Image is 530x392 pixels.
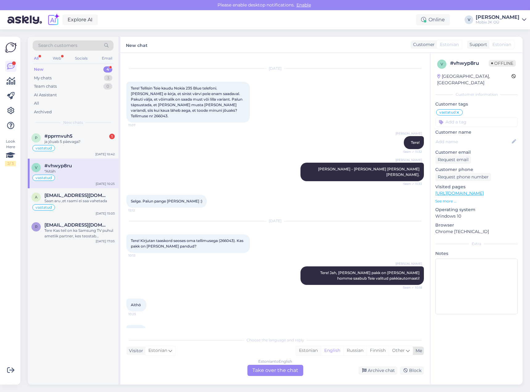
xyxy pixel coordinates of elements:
span: 10:12 [128,253,151,258]
div: 1 [109,134,115,139]
div: 4 [103,66,112,73]
div: [DATE] 10:25 [96,181,115,186]
p: Browser [435,222,518,228]
span: Tere! Tellisin Teie kaudu Nokia 235 Blue telefoni. [PERSON_NAME] e-kirja, et sinist värvi pole en... [131,86,243,118]
div: [DATE] 15:03 [96,211,115,216]
input: Add name [436,138,511,145]
p: Customer name [435,129,518,136]
div: Email [101,54,114,62]
div: Request email [435,156,471,164]
div: Saan aru ,et raami ei saa vahetada [44,198,115,204]
p: Customer tags [435,101,518,107]
div: Extra [435,241,518,247]
div: Block [400,366,424,375]
span: vastatud [35,206,52,209]
div: 3 [104,75,112,81]
span: Selge. Palun pange [PERSON_NAME] :) [131,199,202,203]
div: ja jõuab 5 päevaga? [44,139,115,144]
label: New chat [126,40,147,49]
div: Team chats [34,83,57,90]
div: Me [413,348,422,354]
span: v [441,62,443,66]
span: vastatud [35,176,52,180]
div: Visitor [126,348,143,354]
p: Customer email [435,149,518,156]
div: *Aitäh [44,169,115,174]
div: AI Assistant [34,92,57,98]
img: explore-ai [47,13,60,26]
div: [GEOGRAPHIC_DATA], [GEOGRAPHIC_DATA] [437,73,511,86]
span: Seen ✓ 11:32 [399,149,422,154]
p: Customer phone [435,166,518,173]
span: 10:25 [128,312,151,316]
p: Notes [435,250,518,257]
span: Search customers [38,42,77,49]
a: Explore AI [62,15,98,25]
span: Other [392,348,405,353]
span: Estonian [440,41,459,48]
span: #vhwyp8ru [44,163,72,169]
div: [DATE] 17:05 [96,239,115,244]
div: 0 [103,83,112,90]
div: 2 / 3 [5,161,16,166]
span: Enable [295,2,313,8]
span: [PERSON_NAME] [395,158,422,162]
div: New [34,66,43,73]
span: Seen ✓ 10:18 [399,285,422,290]
div: V [465,15,473,24]
div: All [34,100,39,106]
p: Chrome [TECHNICAL_ID] [435,228,518,235]
span: [PERSON_NAME] - [PERSON_NAME] [PERSON_NAME] [PERSON_NAME]. [318,167,420,177]
span: Aithö [131,302,141,307]
span: p [35,136,38,140]
div: Online [416,14,450,25]
p: See more ... [435,198,518,204]
div: Web [52,54,62,62]
div: Customer [411,41,435,48]
p: Windows 10 [435,213,518,219]
div: Estonian [296,346,321,355]
span: a [35,195,38,199]
div: All [33,54,40,62]
p: Visited pages [435,184,518,190]
div: Estonian to English [258,359,292,364]
div: [DATE] [126,218,424,224]
span: raido.pajusi@gmail.com [44,222,109,228]
div: [DATE] [126,66,424,71]
div: Archived [34,109,52,115]
span: Tere! Kirjutan taaskord seoses oma tellimusega (266043). Kas pakk on [PERSON_NAME] pandud? [131,238,244,248]
div: Tere Kas teil on ka Samsung TV puhul ametlik partner, kes teostab garantiitöid? [44,228,115,239]
div: # vhwyp8ru [450,60,489,67]
span: vastatud [35,146,52,150]
span: [PERSON_NAME] [395,261,422,266]
img: Askly Logo [5,42,17,53]
a: [PERSON_NAME]Mobix JK OÜ [476,15,526,25]
span: Offline [489,60,516,67]
div: Request phone number [435,173,491,181]
input: Add a tag [435,117,518,127]
span: 12:12 [128,208,151,213]
span: r [35,224,38,229]
div: Take over the chat [247,365,303,376]
span: Tere! Jah, [PERSON_NAME] pakk on [PERSON_NAME] homme saabub Teie valitud pakkiautomaati! [320,270,420,281]
span: 11:07 [128,123,151,127]
span: #pprmvuh5 [44,133,72,139]
div: My chats [34,75,52,81]
div: Look Here [5,139,16,166]
a: [URL][DOMAIN_NAME] [435,190,484,196]
span: Estonian [148,347,167,354]
span: New chats [63,120,83,125]
div: Russian [343,346,366,355]
div: Customer information [435,92,518,97]
div: [PERSON_NAME] [476,15,520,20]
span: ats.teppan@gmail.com [44,193,109,198]
span: Estonian [492,41,511,48]
span: Seen ✓ 11:33 [399,181,422,186]
div: Support [467,41,487,48]
span: [PERSON_NAME] [395,131,422,136]
p: Operating system [435,206,518,213]
span: Tere! [411,140,420,145]
div: Choose the language and reply [126,337,424,343]
div: [DATE] 10:42 [95,152,115,156]
div: Socials [74,54,89,62]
